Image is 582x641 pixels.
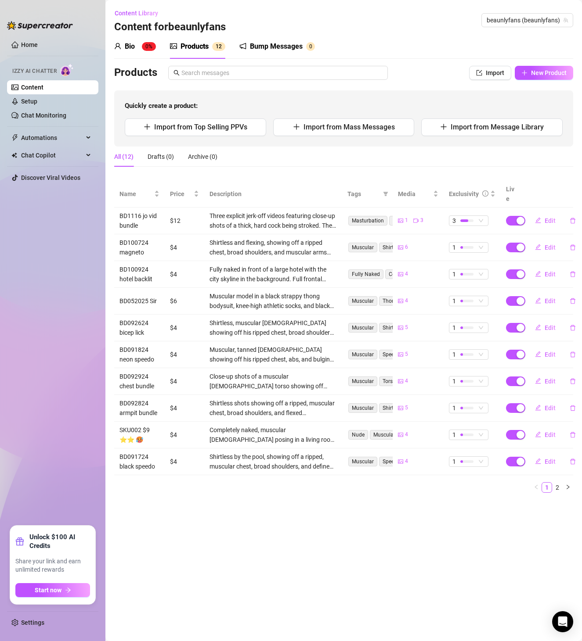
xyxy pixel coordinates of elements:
[545,244,556,251] span: Edit
[542,483,552,492] a: 1
[21,619,44,626] a: Settings
[570,271,576,277] span: delete
[452,323,456,333] span: 1
[393,181,443,208] th: Media
[293,123,300,130] span: plus
[552,611,573,632] div: Open Intercom Messenger
[348,376,377,386] span: Muscular
[348,243,377,252] span: Muscular
[535,458,541,464] span: edit
[528,374,563,388] button: Edit
[563,482,573,493] li: Next Page
[165,208,204,234] td: $12
[469,66,511,80] button: Import
[348,457,377,466] span: Muscular
[421,118,563,136] button: Import from Message Library
[119,189,152,199] span: Name
[114,288,165,315] td: BD052025 Sir
[348,269,383,279] span: Fully Naked
[210,291,337,311] div: Muscular model in a black strappy thong bodysuit, knee-high athletic socks, and black boots, show...
[144,123,151,130] span: plus
[476,70,482,76] span: import
[210,265,337,284] div: Fully naked in front of a large hotel with the city skyline in the background. Full frontal shots...
[452,296,456,306] span: 1
[170,43,177,50] span: picture
[165,261,204,288] td: $4
[11,152,17,158] img: Chat Copilot
[449,189,479,199] div: Exclusivity
[398,245,403,250] span: picture
[15,583,90,597] button: Start nowarrow-right
[181,68,383,78] input: Search messages
[535,324,541,330] span: edit
[553,483,562,492] a: 2
[545,271,556,278] span: Edit
[170,189,192,199] span: Price
[379,243,406,252] span: Shirtless
[501,181,523,208] th: Live
[165,181,204,208] th: Price
[165,368,204,395] td: $4
[545,217,556,224] span: Edit
[570,218,576,224] span: delete
[452,457,456,466] span: 1
[398,405,403,411] span: picture
[528,214,563,228] button: Edit
[210,318,337,337] div: Shirtless, muscular [DEMOGRAPHIC_DATA] showing off his ripped chest, broad shoulders, and flexed ...
[125,118,266,136] button: Import from Top Selling PPVs
[570,432,576,438] span: delete
[570,244,576,251] span: delete
[21,41,38,48] a: Home
[114,368,165,395] td: BD092924 chest bundle
[528,428,563,442] button: Edit
[398,432,403,437] span: picture
[370,430,399,440] span: Muscular
[487,14,568,27] span: beaunlyfans (beaunlyfans)
[114,208,165,234] td: BD1116 jo vid bundle
[405,377,408,385] span: 4
[528,321,563,335] button: Edit
[398,272,403,277] span: picture
[12,67,57,75] span: Izzy AI Chatter
[125,41,135,52] div: Bio
[398,218,403,223] span: picture
[398,459,403,464] span: picture
[347,189,380,199] span: Tags
[114,448,165,475] td: BD091724 black speedo
[273,118,415,136] button: Import from Mass Messages
[165,422,204,448] td: $4
[451,123,544,131] span: Import from Message Library
[142,42,156,51] sup: 0%
[535,244,541,250] span: edit
[398,352,403,357] span: picture
[452,376,456,386] span: 1
[60,64,74,76] img: AI Chatter
[114,181,165,208] th: Name
[405,323,408,332] span: 5
[65,587,71,593] span: arrow-right
[452,269,456,279] span: 1
[545,405,556,412] span: Edit
[545,324,556,331] span: Edit
[125,102,198,110] strong: Quickly create a product:
[570,405,576,411] span: delete
[165,315,204,341] td: $4
[398,189,431,199] span: Media
[154,123,247,131] span: Import from Top Selling PPVs
[114,341,165,368] td: BD091824 neon speedo
[165,288,204,315] td: $6
[420,216,423,225] span: 3
[165,341,204,368] td: $4
[165,448,204,475] td: $4
[21,98,37,105] a: Setup
[379,376,399,386] span: Torso
[114,395,165,422] td: BD092824 armpit bundle
[21,148,83,162] span: Chat Copilot
[21,84,43,91] a: Content
[452,430,456,440] span: 1
[210,372,337,391] div: Close-up shots of a muscular [DEMOGRAPHIC_DATA] torso showing off broad pecs, defined abs, and sm...
[35,587,61,594] span: Start now
[379,323,406,333] span: Shirtless
[348,296,377,306] span: Muscular
[563,482,573,493] button: right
